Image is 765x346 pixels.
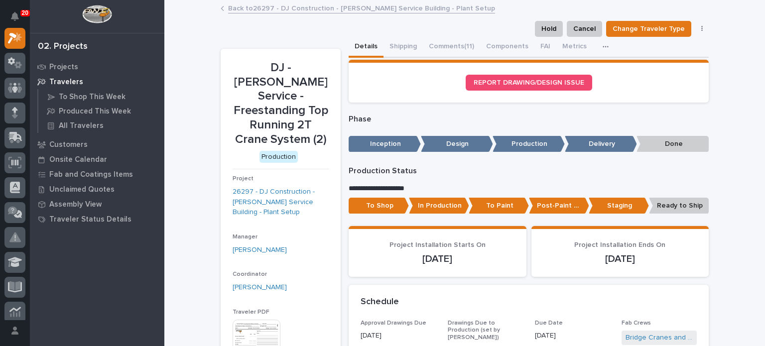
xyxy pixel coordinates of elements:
[493,136,565,152] p: Production
[38,90,164,104] a: To Shop This Week
[12,12,25,28] div: Notifications20
[556,37,593,58] button: Metrics
[233,176,254,182] span: Project
[59,107,131,116] p: Produced This Week
[228,2,495,13] a: Back to26297 - DJ Construction - [PERSON_NAME] Service Building - Plant Setup
[30,212,164,227] a: Traveler Status Details
[49,78,83,87] p: Travelers
[361,320,426,326] span: Approval Drawings Due
[49,185,115,194] p: Unclaimed Quotes
[30,74,164,89] a: Travelers
[361,297,399,308] h2: Schedule
[409,198,469,214] p: In Production
[49,170,133,179] p: Fab and Coatings Items
[349,166,709,176] p: Production Status
[389,241,486,248] span: Project Installation Starts On
[421,136,493,152] p: Design
[349,37,383,58] button: Details
[626,333,693,343] a: Bridge Cranes and Monorails
[474,79,584,86] span: REPORT DRAWING/DESIGN ISSUE
[30,152,164,167] a: Onsite Calendar
[233,282,287,293] a: [PERSON_NAME]
[622,320,651,326] span: Fab Crews
[233,309,269,315] span: Traveler PDF
[30,59,164,74] a: Projects
[541,23,556,35] span: Hold
[613,23,685,35] span: Change Traveler Type
[535,21,563,37] button: Hold
[574,241,665,248] span: Project Installation Ends On
[423,37,480,58] button: Comments (11)
[606,21,691,37] button: Change Traveler Type
[233,271,267,277] span: Coordinator
[349,115,709,124] p: Phase
[573,23,596,35] span: Cancel
[49,155,107,164] p: Onsite Calendar
[49,215,131,224] p: Traveler Status Details
[38,104,164,118] a: Produced This Week
[589,198,649,214] p: Staging
[49,140,88,149] p: Customers
[59,93,126,102] p: To Shop This Week
[49,63,78,72] p: Projects
[565,136,637,152] p: Delivery
[30,167,164,182] a: Fab and Coatings Items
[383,37,423,58] button: Shipping
[82,5,112,23] img: Workspace Logo
[567,21,602,37] button: Cancel
[22,9,28,16] p: 20
[30,182,164,197] a: Unclaimed Quotes
[466,75,592,91] a: REPORT DRAWING/DESIGN ISSUE
[30,197,164,212] a: Assembly View
[637,136,709,152] p: Done
[233,234,257,240] span: Manager
[259,151,298,163] div: Production
[38,118,164,132] a: All Travelers
[349,198,409,214] p: To Shop
[535,320,563,326] span: Due Date
[529,198,589,214] p: Post-Paint Assembly
[30,137,164,152] a: Customers
[649,198,709,214] p: Ready to Ship
[59,121,104,130] p: All Travelers
[38,41,88,52] div: 02. Projects
[49,200,102,209] p: Assembly View
[480,37,534,58] button: Components
[535,331,610,341] p: [DATE]
[361,253,514,265] p: [DATE]
[349,136,421,152] p: Inception
[233,61,329,147] p: DJ - [PERSON_NAME] Service - Freestanding Top Running 2T Crane System (2)
[4,6,25,27] button: Notifications
[469,198,529,214] p: To Paint
[361,331,436,341] p: [DATE]
[534,37,556,58] button: FAI
[233,187,329,218] a: 26297 - DJ Construction - [PERSON_NAME] Service Building - Plant Setup
[233,245,287,255] a: [PERSON_NAME]
[448,320,500,341] span: Drawings Due to Production (set by [PERSON_NAME])
[543,253,697,265] p: [DATE]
